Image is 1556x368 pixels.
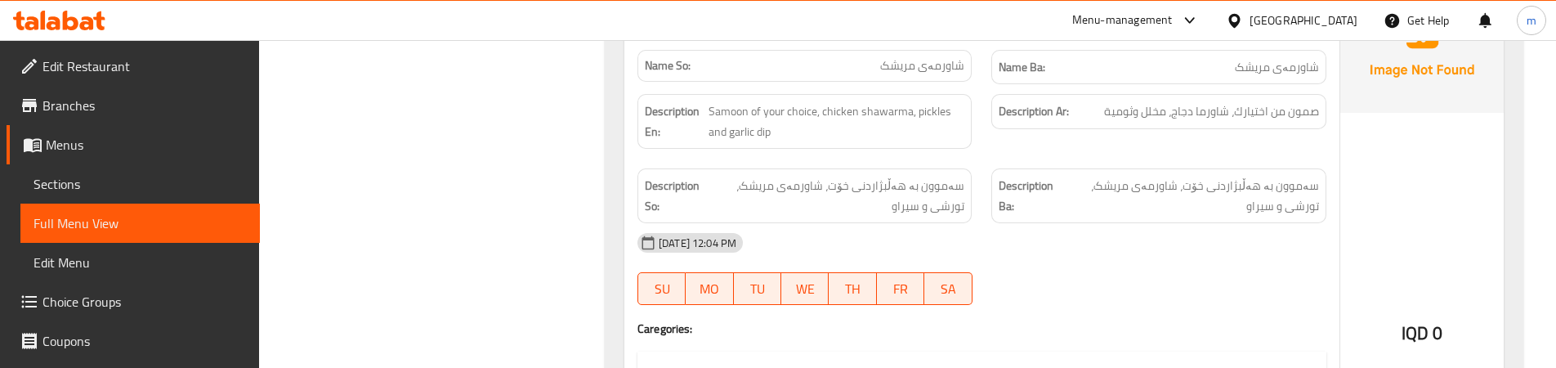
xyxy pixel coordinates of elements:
button: SA [924,272,972,305]
button: FR [877,272,924,305]
div: Menu-management [1072,11,1173,30]
button: WE [781,272,829,305]
span: TU [740,277,775,301]
button: TH [829,272,876,305]
span: Choice Groups [42,292,247,312]
span: Sections [34,174,247,194]
a: Branches [7,86,260,125]
a: Choice Groups [7,282,260,321]
span: صمون من اختيارك، شاورما دجاج، مخلل وثومية [1104,101,1319,122]
span: Branches [42,96,247,115]
strong: Name So: [645,57,691,74]
span: [DATE] 12:04 PM [652,236,743,251]
button: TU [734,272,781,305]
span: Edit Restaurant [42,56,247,76]
strong: Description So: [645,176,705,216]
button: MO [686,272,733,305]
a: Full Menu View [20,204,260,243]
span: FR [883,277,918,301]
span: Edit Menu [34,253,247,272]
span: Coupons [42,331,247,351]
span: TH [835,277,870,301]
strong: Description En: [645,101,705,141]
a: Sections [20,164,260,204]
span: SA [931,277,965,301]
a: Edit Menu [20,243,260,282]
span: Full Menu View [34,213,247,233]
span: m [1527,11,1536,29]
span: Samoon of your choice, chicken shawarma, pickles and garlic dip [709,101,964,141]
span: Menus [46,135,247,155]
strong: Name Ba: [999,57,1045,78]
span: شاورمەی مریشک [880,57,964,74]
span: SU [645,277,679,301]
span: IQD [1402,317,1429,349]
strong: Description Ar: [999,101,1069,122]
a: Menus [7,125,260,164]
span: MO [692,277,727,301]
span: شاورمەی مریشک [1235,57,1319,78]
h4: Caregories: [637,321,1326,337]
span: WE [788,277,822,301]
a: Edit Restaurant [7,47,260,86]
span: 0 [1433,317,1442,349]
button: SU [637,272,686,305]
strong: Description Ba: [999,176,1060,216]
span: سەموون بە هەڵبژاردنی خۆت، شاورمەی مریشک، تورشی و سیراو [709,176,964,216]
a: Coupons [7,321,260,361]
div: [GEOGRAPHIC_DATA] [1250,11,1357,29]
span: سەموون بە هەڵبژاردنی خۆت، شاورمەی مریشک، تورشی و سیراو [1063,176,1319,216]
